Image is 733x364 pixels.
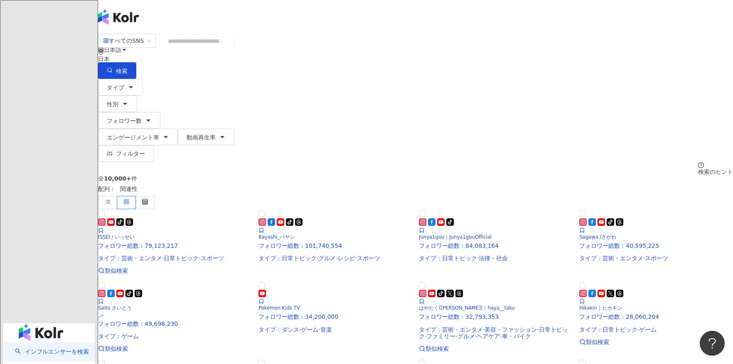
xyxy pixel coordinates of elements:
[419,255,573,261] p: タイプ ：
[98,234,135,240] span: ISSEI / いっせい
[355,255,357,261] span: ·
[107,134,159,141] span: エンゲージメント率
[419,345,573,352] a: 類似検索
[603,255,643,261] span: 芸術・エンタメ
[579,242,733,249] p: フォロワー総数 ： 40,595,225
[455,333,457,340] span: ·
[643,255,645,261] span: ·
[98,209,252,274] a: KOL AvatarISSEI / いっせいフォロワー総数：79,123,217タイプ：芸術・エンタメ·日常トピック·スポーツ類似検索
[104,175,131,182] span: 10,000+
[105,267,128,274] span: 類似検索
[19,324,63,341] img: logo
[357,255,380,261] span: スポーツ
[258,326,412,333] p: タイプ ：
[282,255,317,261] span: 日常トピック
[338,255,355,261] span: レシピ
[579,305,622,311] span: Hikakin｜ヒカキン
[107,117,142,124] span: フォロワー数
[637,326,639,333] span: ·
[419,326,573,340] p: タイプ ：
[301,326,318,333] span: ゲーム
[162,255,164,261] span: ·
[475,333,477,340] span: ·
[579,209,733,261] a: KOL AvatarSagawa /さがわフォロワー総数：40,595,225タイプ：芸術・エンタメ·スポーツ
[98,267,252,274] a: 類似検索
[201,255,224,261] span: スポーツ
[199,255,200,261] span: ·
[98,10,139,24] img: logo
[419,326,568,340] span: 日常トピック
[98,112,160,129] button: フォロワー数
[586,339,609,345] span: 類似検索
[485,326,537,333] span: 美容・ファッション
[579,313,733,320] p: フォロワー総数 ： 28,060,204
[477,333,500,340] span: ヘアケア
[258,281,412,333] a: KOL AvatarPokémon Kids TVフォロワー総数：34,200,000タイプ：ダンス·ゲーム·音楽
[483,326,485,333] span: ·
[98,305,132,311] span: Saito さいとう
[98,333,252,340] p: タイプ ：
[98,79,143,95] button: タイプ
[116,68,128,74] span: 検索
[698,169,733,175] div: 検索のヒント
[98,129,178,145] button: エンゲージメント率
[120,182,145,195] span: 関連性
[178,129,234,145] button: 動画再生率
[442,255,477,261] span: 日常トピック
[98,145,154,162] button: フィルター
[15,348,89,355] a: searchインフルエンサーを検索
[98,242,252,249] p: フォロワー総数 ： 79,123,217
[320,326,332,333] span: 音楽
[103,34,144,47] div: すべてのSNS
[336,255,337,261] span: ·
[107,84,124,91] span: タイプ
[318,255,336,261] span: グルメ
[426,345,449,352] span: 類似検索
[98,255,252,261] p: タイプ ：
[698,162,704,168] span: question-circle
[299,326,301,333] span: ·
[537,326,539,333] span: ·
[98,95,137,112] button: 性別
[258,209,412,261] a: KOL AvatarBayashi_バヤシフォロワー総数：101,740,554タイプ：日常トピック·グルメ·レシピ·スポーツ
[700,331,725,356] iframe: Help Scout Beacon - Open
[282,326,299,333] span: ダンス
[105,345,128,352] span: 類似検索
[98,182,733,196] div: 配列：
[419,209,573,261] a: KOL AvatarJunya1gou｜Junya1gouOfficialフォロワー総数：84,083,164タイプ：日常トピック·法律・社会
[419,234,492,240] span: Junya1gou｜Junya1gouOfficial
[603,326,637,333] span: 日常トピック
[500,333,502,340] span: ·
[477,255,479,261] span: ·
[258,234,295,240] span: Bayashi_バヤシ
[121,255,162,261] span: 芸術・エンタメ
[98,175,733,182] div: 全 件
[579,326,733,333] p: タイプ ：
[426,333,455,340] span: ファミリー
[579,234,616,240] span: Sagawa /さがわ
[164,255,199,261] span: 日常トピック
[479,255,508,261] span: 法律・社会
[419,313,573,320] p: フォロワー総数 ： 32,793,353
[318,326,320,333] span: ·
[579,339,733,345] a: 類似検索
[639,326,657,333] span: ゲーム
[121,333,139,340] span: ゲーム
[98,62,136,79] button: 検索
[579,255,733,261] p: タイプ ：
[419,305,515,311] span: はやたく([PERSON_NAME])｜haya__taku
[425,333,426,340] span: ·
[98,345,252,352] a: 類似検索
[187,134,216,141] span: 動画再生率
[579,281,733,345] a: KOL AvatarHikakin｜ヒカキンフォロワー総数：28,060,204タイプ：日常トピック·ゲーム類似検索
[419,242,573,249] p: フォロワー総数 ： 84,083,164
[502,333,531,340] span: 車・バイク
[98,56,733,62] div: 日本
[107,101,118,107] span: 性別
[98,320,252,327] p: フォロワー総数 ： 49,698,230
[258,255,412,261] p: タイプ ：
[317,255,318,261] span: ·
[103,38,109,44] span: appstore
[98,281,252,352] a: KOL AvatarSaito さいとうフォロワー総数：49,698,230タイプ：ゲーム類似検索
[458,333,475,340] span: グルメ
